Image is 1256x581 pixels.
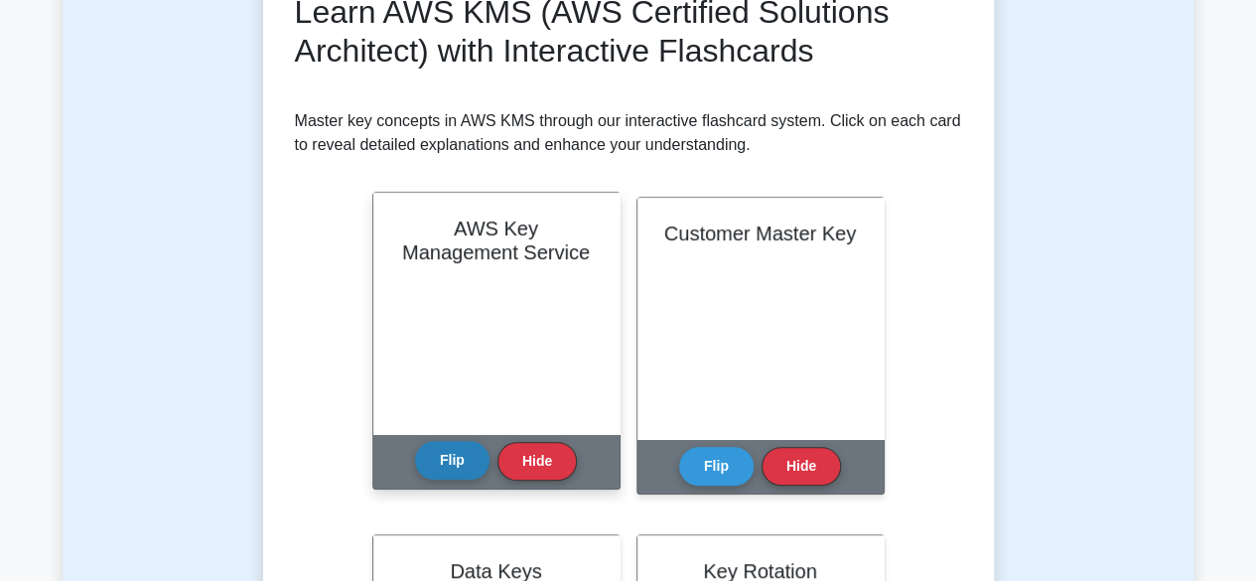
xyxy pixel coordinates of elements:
h2: AWS Key Management Service [397,217,596,264]
button: Flip [415,441,489,480]
button: Flip [679,447,754,486]
button: Hide [497,442,577,481]
button: Hide [762,447,841,486]
p: Master key concepts in AWS KMS through our interactive flashcard system. Click on each card to re... [295,109,962,157]
h2: Customer Master Key [661,221,860,245]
